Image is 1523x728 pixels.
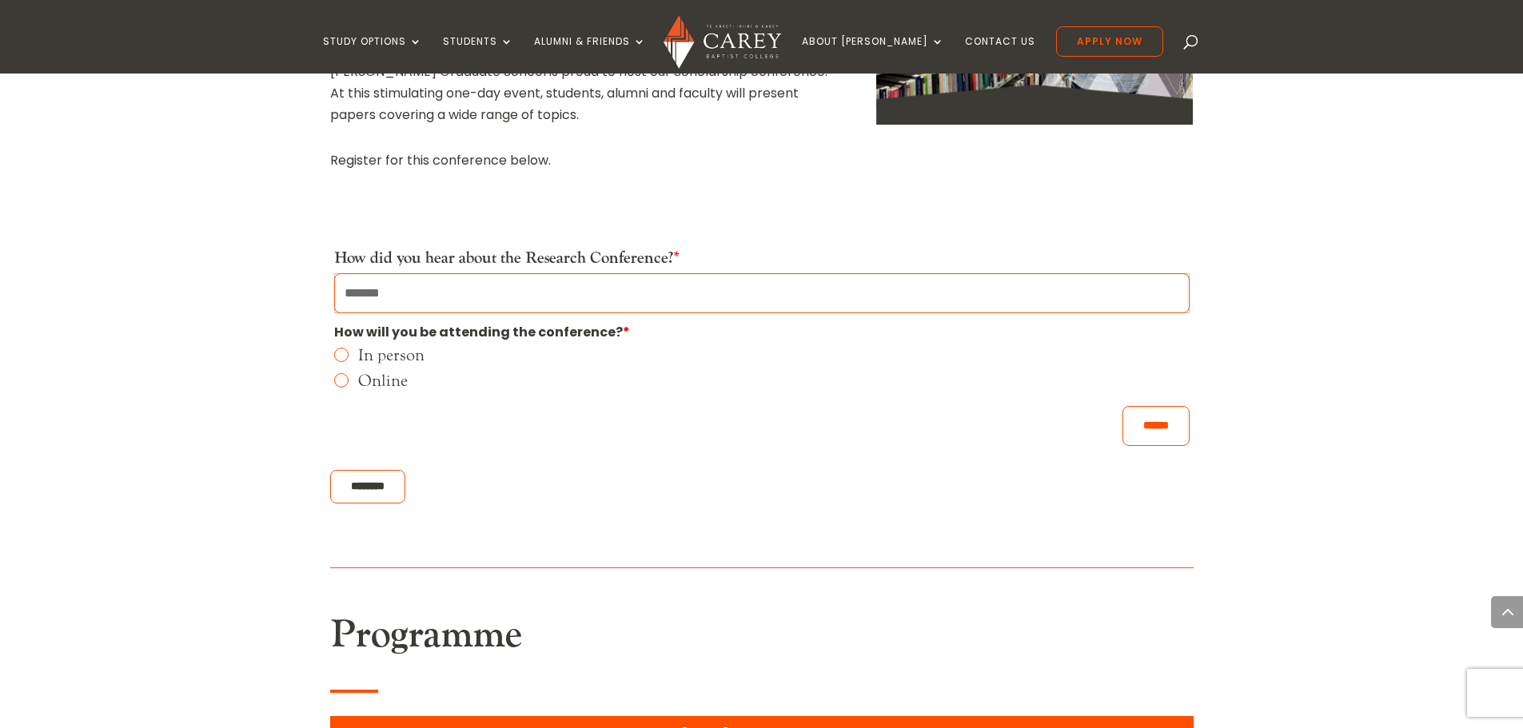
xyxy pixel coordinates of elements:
a: Students [443,36,513,74]
span: How will you be attending the conference? [334,323,630,341]
a: Contact Us [965,36,1035,74]
p: Register for this conference below. [330,149,829,171]
label: Online [358,372,1190,388]
label: How did you hear about the Research Conference? [334,248,680,269]
a: Apply Now [1056,26,1163,57]
img: Carey Baptist College [664,15,781,69]
a: Alumni & Friends [534,36,646,74]
a: About [PERSON_NAME] [802,36,944,74]
h2: Programme [330,612,1194,666]
label: In person [358,347,1190,363]
p: [PERSON_NAME] Graduate School is proud to host our Scholarship conference. At this stimulating on... [330,61,829,126]
a: Study Options [323,36,422,74]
